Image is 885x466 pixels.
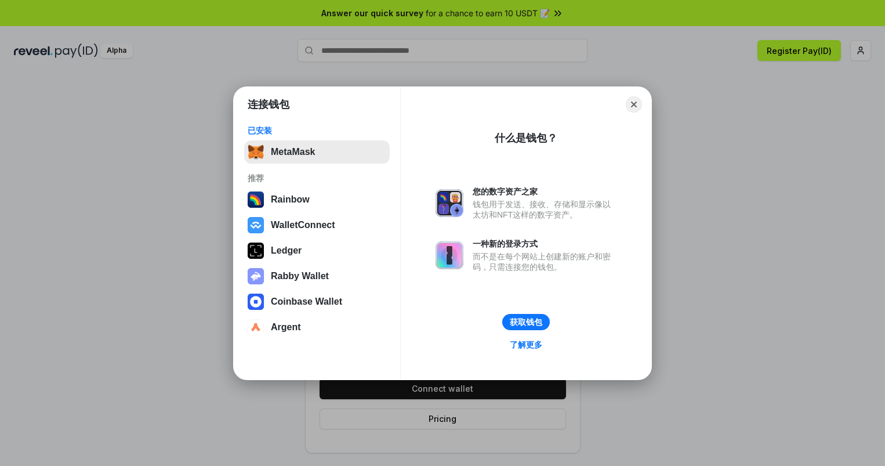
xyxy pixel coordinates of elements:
div: 什么是钱包？ [495,131,557,145]
div: Argent [271,322,301,333]
button: MetaMask [244,140,390,164]
button: Rabby Wallet [244,265,390,288]
div: 而不是在每个网站上创建新的账户和密码，只需连接您的钱包。 [473,251,616,272]
img: svg+xml,%3Csvg%20xmlns%3D%22http%3A%2F%2Fwww.w3.org%2F2000%2Fsvg%22%20fill%3D%22none%22%20viewBox... [436,241,463,269]
img: svg+xml,%3Csvg%20width%3D%2228%22%20height%3D%2228%22%20viewBox%3D%220%200%2028%2028%22%20fill%3D... [248,294,264,310]
button: Ledger [244,239,390,262]
div: Coinbase Wallet [271,297,342,307]
div: WalletConnect [271,220,335,230]
img: svg+xml,%3Csvg%20fill%3D%22none%22%20height%3D%2233%22%20viewBox%3D%220%200%2035%2033%22%20width%... [248,144,264,160]
div: Rabby Wallet [271,271,329,281]
img: svg+xml,%3Csvg%20width%3D%2228%22%20height%3D%2228%22%20viewBox%3D%220%200%2028%2028%22%20fill%3D... [248,217,264,233]
h1: 连接钱包 [248,97,289,111]
img: svg+xml,%3Csvg%20xmlns%3D%22http%3A%2F%2Fwww.w3.org%2F2000%2Fsvg%22%20fill%3D%22none%22%20viewBox... [436,189,463,217]
button: 获取钱包 [502,314,550,330]
div: 推荐 [248,173,386,183]
div: 一种新的登录方式 [473,239,616,249]
div: Rainbow [271,194,310,205]
button: Coinbase Wallet [244,290,390,313]
div: 获取钱包 [510,317,542,327]
img: svg+xml,%3Csvg%20width%3D%2228%22%20height%3D%2228%22%20viewBox%3D%220%200%2028%2028%22%20fill%3D... [248,319,264,335]
div: 了解更多 [510,339,542,350]
img: svg+xml,%3Csvg%20xmlns%3D%22http%3A%2F%2Fwww.w3.org%2F2000%2Fsvg%22%20width%3D%2228%22%20height%3... [248,243,264,259]
img: svg+xml,%3Csvg%20xmlns%3D%22http%3A%2F%2Fwww.w3.org%2F2000%2Fsvg%22%20fill%3D%22none%22%20viewBox... [248,268,264,284]
button: WalletConnect [244,214,390,237]
div: 您的数字资产之家 [473,186,616,197]
div: MetaMask [271,147,315,157]
button: Argent [244,316,390,339]
div: Ledger [271,245,302,256]
img: svg+xml,%3Csvg%20width%3D%22120%22%20height%3D%22120%22%20viewBox%3D%220%200%20120%20120%22%20fil... [248,192,264,208]
div: 已安装 [248,125,386,136]
div: 钱包用于发送、接收、存储和显示像以太坊和NFT这样的数字资产。 [473,199,616,220]
button: Rainbow [244,188,390,211]
button: Close [626,96,642,113]
a: 了解更多 [503,337,549,352]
